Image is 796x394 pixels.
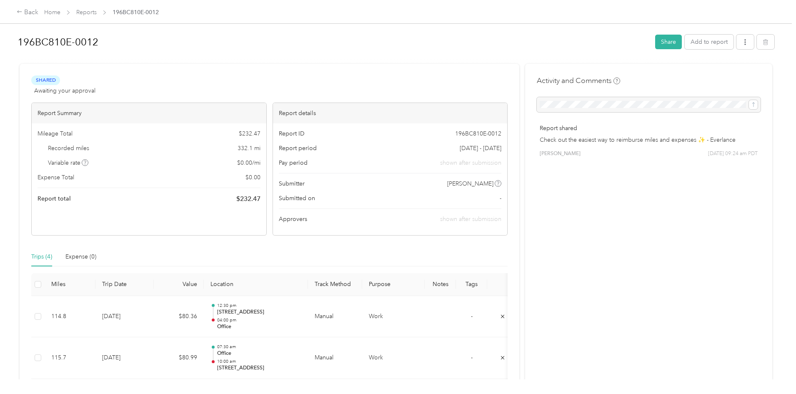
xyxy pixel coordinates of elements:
[471,313,473,320] span: -
[362,273,425,296] th: Purpose
[217,309,301,316] p: [STREET_ADDRESS]
[154,296,204,338] td: $80.36
[279,194,315,203] span: Submitted on
[447,179,493,188] span: [PERSON_NAME]
[217,350,301,357] p: Office
[76,9,97,16] a: Reports
[273,103,508,123] div: Report details
[38,194,71,203] span: Report total
[425,273,456,296] th: Notes
[279,144,317,153] span: Report period
[238,144,260,153] span: 332.1 mi
[31,75,60,85] span: Shared
[17,8,38,18] div: Back
[362,296,425,338] td: Work
[279,179,305,188] span: Submitter
[45,273,95,296] th: Miles
[455,129,501,138] span: 196BC810E-0012
[279,215,307,223] span: Approvers
[31,252,52,261] div: Trips (4)
[38,173,74,182] span: Expense Total
[113,8,159,17] span: 196BC810E-0012
[236,194,260,204] span: $ 232.47
[48,144,89,153] span: Recorded miles
[154,337,204,379] td: $80.99
[471,354,473,361] span: -
[237,158,260,167] span: $ 0.00 / mi
[362,337,425,379] td: Work
[456,273,487,296] th: Tags
[204,273,308,296] th: Location
[95,296,154,338] td: [DATE]
[217,323,301,331] p: Office
[440,158,501,167] span: shown after submission
[18,32,649,52] h1: 196BC810E-0012
[440,216,501,223] span: shown after submission
[95,273,154,296] th: Trip Date
[217,317,301,323] p: 04:00 pm
[540,124,758,133] p: Report shared
[540,136,758,144] p: Check out the easiest way to reimburse miles and expenses ✨ - Everlance
[308,337,362,379] td: Manual
[34,86,95,95] span: Awaiting your approval
[217,303,301,309] p: 12:30 pm
[217,344,301,350] p: 07:30 am
[500,194,501,203] span: -
[44,9,60,16] a: Home
[45,296,95,338] td: 114.8
[239,129,260,138] span: $ 232.47
[685,35,733,49] button: Add to report
[154,273,204,296] th: Value
[537,75,620,86] h4: Activity and Comments
[279,158,308,167] span: Pay period
[308,273,362,296] th: Track Method
[460,144,501,153] span: [DATE] - [DATE]
[655,35,682,49] button: Share
[45,337,95,379] td: 115.7
[708,150,758,158] span: [DATE] 09:24 am PDT
[95,337,154,379] td: [DATE]
[32,103,266,123] div: Report Summary
[48,158,89,167] span: Variable rate
[540,150,581,158] span: [PERSON_NAME]
[308,296,362,338] td: Manual
[749,347,796,394] iframe: Everlance-gr Chat Button Frame
[245,173,260,182] span: $ 0.00
[38,129,73,138] span: Mileage Total
[65,252,96,261] div: Expense (0)
[217,364,301,372] p: [STREET_ADDRESS]
[217,359,301,364] p: 10:00 am
[279,129,305,138] span: Report ID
